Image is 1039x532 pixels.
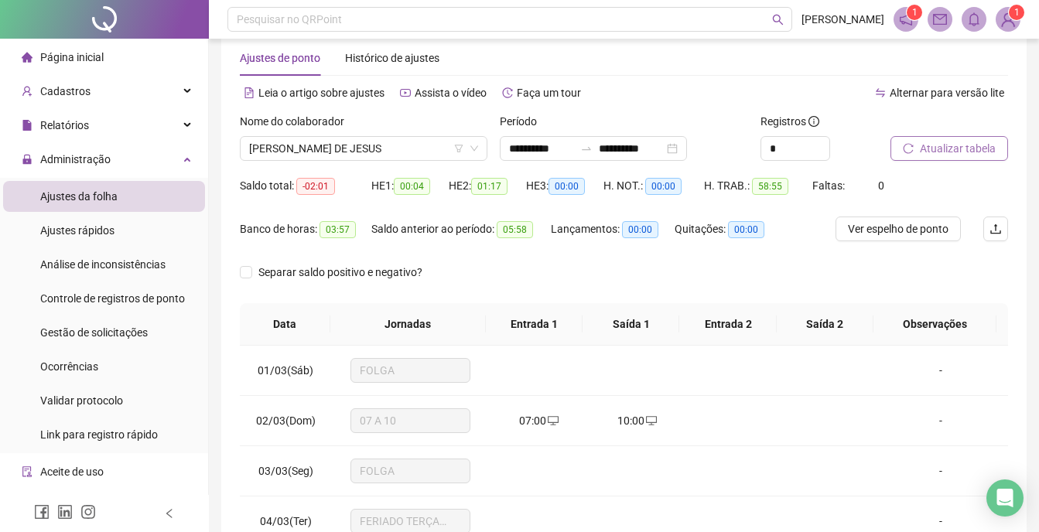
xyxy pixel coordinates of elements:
[258,465,313,477] span: 03/03(Seg)
[240,52,320,64] span: Ajustes de ponto
[40,190,118,203] span: Ajustes da folha
[546,415,559,426] span: desktop
[22,52,32,63] span: home
[296,178,335,195] span: -02:01
[345,52,439,64] span: Histórico de ajustes
[679,303,776,346] th: Entrada 2
[517,87,581,99] span: Faça um tour
[603,177,704,195] div: H. NOT.:
[875,87,886,98] span: swap
[40,85,91,97] span: Cadastros
[899,12,913,26] span: notification
[777,303,873,346] th: Saída 2
[497,221,533,238] span: 05:58
[939,515,942,527] span: -
[939,465,942,477] span: -
[808,116,819,127] span: info-circle
[80,504,96,520] span: instagram
[256,414,316,427] span: 02/03(Dom)
[40,292,185,305] span: Controle de registros de ponto
[40,360,98,373] span: Ocorrências
[454,144,463,153] span: filter
[939,364,942,377] span: -
[580,142,593,155] span: to
[933,12,947,26] span: mail
[22,154,32,165] span: lock
[471,178,508,195] span: 01:17
[470,144,479,153] span: down
[752,178,788,195] span: 58:55
[40,153,111,165] span: Administração
[252,264,429,281] span: Separar saldo positivo e negativo?
[986,479,1024,517] div: Open Intercom Messenger
[22,86,32,97] span: user-add
[873,303,996,346] th: Observações
[164,508,175,519] span: left
[912,7,918,18] span: 1
[645,178,682,195] span: 00:00
[890,87,1004,99] span: Alternar para versão lite
[371,220,551,238] div: Saldo anterior ao período:
[878,179,884,192] span: 0
[40,394,123,407] span: Validar protocolo
[644,415,657,426] span: desktop
[551,220,675,238] div: Lançamentos:
[772,14,784,26] span: search
[360,459,461,483] span: FOLGA
[801,11,884,28] span: [PERSON_NAME]
[415,87,487,99] span: Assista o vídeo
[886,315,984,332] span: Observações
[240,113,354,130] label: Nome do colaborador
[40,428,158,441] span: Link para registro rápido
[920,140,996,157] span: Atualizar tabela
[40,326,148,339] span: Gestão de solicitações
[617,414,644,427] span: 10:00
[622,221,658,238] span: 00:00
[760,113,819,130] span: Registros
[526,177,603,195] div: HE 3:
[848,220,948,237] span: Ver espelho de ponto
[320,221,356,238] span: 03:57
[330,303,487,346] th: Jornadas
[704,177,812,195] div: H. TRAB.:
[890,136,1008,161] button: Atualizar tabela
[996,8,1020,31] img: 66053
[371,177,449,195] div: HE 1:
[394,178,430,195] span: 00:04
[40,51,104,63] span: Página inicial
[360,409,461,432] span: 07 A 10
[728,221,764,238] span: 00:00
[258,87,384,99] span: Leia o artigo sobre ajustes
[258,364,313,377] span: 01/03(Sáb)
[502,87,513,98] span: history
[449,177,526,195] div: HE 2:
[486,303,583,346] th: Entrada 1
[40,224,114,237] span: Ajustes rápidos
[240,177,371,195] div: Saldo total:
[400,87,411,98] span: youtube
[836,217,961,241] button: Ver espelho de ponto
[989,223,1002,235] span: upload
[22,466,32,477] span: audit
[40,119,89,131] span: Relatórios
[903,143,914,154] span: reload
[907,5,922,20] sup: 1
[40,258,166,271] span: Análise de inconsistências
[519,414,546,427] span: 07:00
[1009,5,1024,20] sup: Atualize o seu contato no menu Meus Dados
[360,359,461,382] span: FOLGA
[57,504,73,520] span: linkedin
[244,87,255,98] span: file-text
[34,504,50,520] span: facebook
[240,303,330,346] th: Data
[500,113,547,130] label: Período
[240,220,371,238] div: Banco de horas:
[967,12,981,26] span: bell
[939,414,942,427] span: -
[583,303,679,346] th: Saída 1
[549,178,585,195] span: 00:00
[580,142,593,155] span: swap-right
[1014,7,1020,18] span: 1
[675,220,783,238] div: Quitações:
[812,179,847,192] span: Faltas:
